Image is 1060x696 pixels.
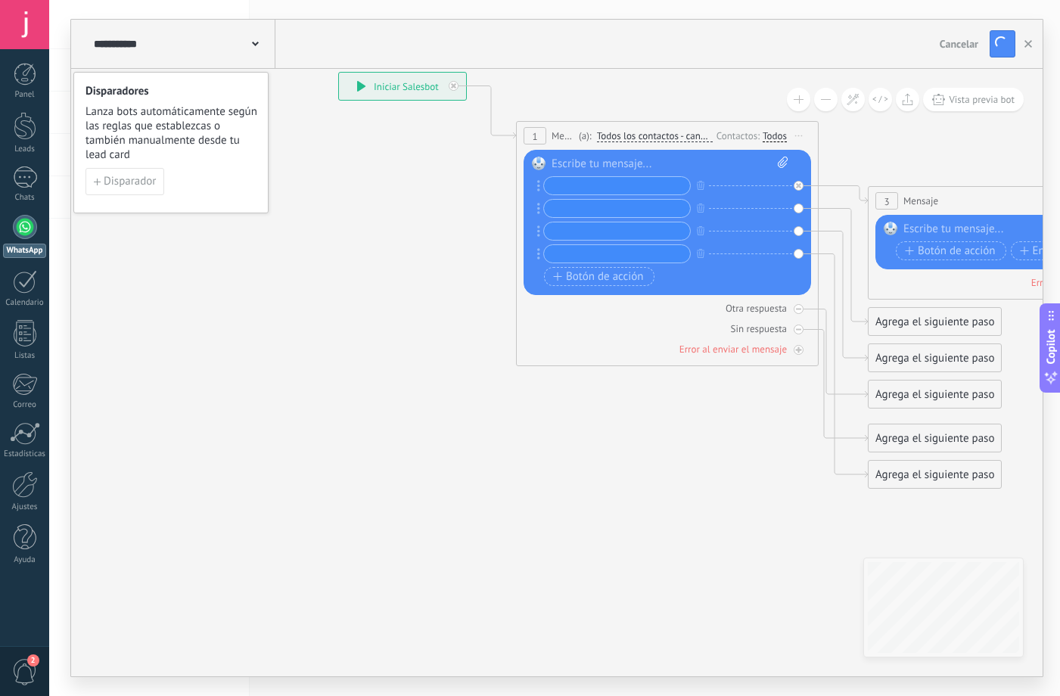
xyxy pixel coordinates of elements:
[3,244,46,258] div: WhatsApp
[869,382,1001,407] div: Agrega el siguiente paso
[104,176,156,187] span: Disparador
[579,129,592,143] span: (a):
[552,129,575,143] span: Mensaje
[3,351,47,361] div: Listas
[905,245,996,257] span: Botón de acción
[869,309,1001,334] div: Agrega el siguiente paso
[884,195,889,208] span: 3
[3,400,47,410] div: Correo
[903,194,938,208] span: Mensaje
[717,129,763,143] div: Contactos:
[990,30,1015,57] button: Salesbots
[940,37,978,51] span: Cancelar
[896,241,1006,260] button: Botón de acción
[679,343,787,356] div: Error al enviar el mensaje
[934,33,984,55] button: Cancelar
[339,73,466,100] div: Iniciar Salesbot
[1043,330,1058,365] span: Copilot
[553,271,644,283] span: Botón de acción
[949,93,1015,106] span: Vista previa bot
[3,449,47,459] div: Estadísticas
[3,298,47,308] div: Calendario
[532,130,537,143] span: 1
[597,130,713,142] span: Todos los contactos - canales seleccionados
[85,168,164,195] button: Disparador
[869,426,1001,451] div: Agrega el siguiente paso
[3,502,47,512] div: Ajustes
[544,267,654,286] button: Botón de acción
[923,88,1024,111] button: Vista previa bot
[3,144,47,154] div: Leads
[731,322,787,335] div: Sin respuesta
[27,654,39,666] span: 2
[3,90,47,100] div: Panel
[85,84,258,98] h4: Disparadores
[3,193,47,203] div: Chats
[85,104,258,162] span: Lanza bots automáticamente según las reglas que establezcas o también manualmente desde tu lead card
[869,346,1001,371] div: Agrega el siguiente paso
[763,130,787,142] div: Todos
[869,462,1001,487] div: Agrega el siguiente paso
[726,302,787,315] div: Otra respuesta
[3,555,47,565] div: Ayuda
